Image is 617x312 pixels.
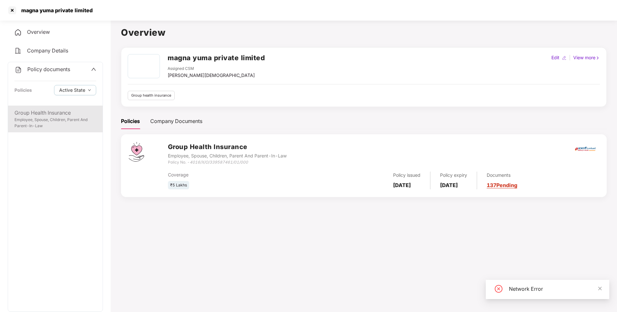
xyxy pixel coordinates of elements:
i: 4016/X/O/339587461/01/000 [190,160,248,165]
div: Company Documents [150,117,202,125]
button: Active Statedown [54,85,96,95]
div: | [568,54,572,61]
h1: Overview [121,25,607,40]
h3: Group Health Insurance [168,142,287,152]
span: close [598,286,602,291]
div: Network Error [509,285,602,293]
a: 137 Pending [487,182,517,188]
img: svg+xml;base64,PHN2ZyB4bWxucz0iaHR0cDovL3d3dy53My5vcmcvMjAwMC9zdmciIHdpZHRoPSIyNCIgaGVpZ2h0PSIyNC... [14,66,22,74]
div: Policies [14,87,32,94]
div: Employee, Spouse, Children, Parent And Parent-In-Law [14,117,96,129]
div: magna yuma private limited [17,7,93,14]
span: Overview [27,29,50,35]
div: Policy issued [393,172,420,179]
div: Policies [121,117,140,125]
img: rightIcon [595,56,600,60]
span: close-circle [495,285,502,293]
h2: magna yuma private limited [168,52,265,63]
img: svg+xml;base64,PHN2ZyB4bWxucz0iaHR0cDovL3d3dy53My5vcmcvMjAwMC9zdmciIHdpZHRoPSIyNCIgaGVpZ2h0PSIyNC... [14,29,22,36]
span: Policy documents [27,66,70,72]
div: Policy No. - [168,159,287,165]
b: [DATE] [393,182,411,188]
img: icici.png [574,145,597,153]
div: Documents [487,172,517,179]
div: Edit [550,54,561,61]
img: svg+xml;base64,PHN2ZyB4bWxucz0iaHR0cDovL3d3dy53My5vcmcvMjAwMC9zdmciIHdpZHRoPSIyNCIgaGVpZ2h0PSIyNC... [14,47,22,55]
div: Employee, Spouse, Children, Parent And Parent-In-Law [168,152,287,159]
div: Group Health Insurance [14,109,96,117]
div: Coverage [168,171,312,178]
span: Company Details [27,47,68,54]
span: up [91,67,96,72]
span: Active State [59,87,85,94]
div: Group health insurance [128,91,175,100]
div: [PERSON_NAME][DEMOGRAPHIC_DATA] [168,72,255,79]
div: ₹5 Lakhs [168,181,189,190]
img: svg+xml;base64,PHN2ZyB4bWxucz0iaHR0cDovL3d3dy53My5vcmcvMjAwMC9zdmciIHdpZHRoPSI0Ny43MTQiIGhlaWdodD... [129,142,144,162]
div: View more [572,54,601,61]
div: Policy expiry [440,172,467,179]
div: Assigned CSM [168,66,255,72]
span: down [88,89,91,92]
b: [DATE] [440,182,458,188]
img: editIcon [562,56,566,60]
